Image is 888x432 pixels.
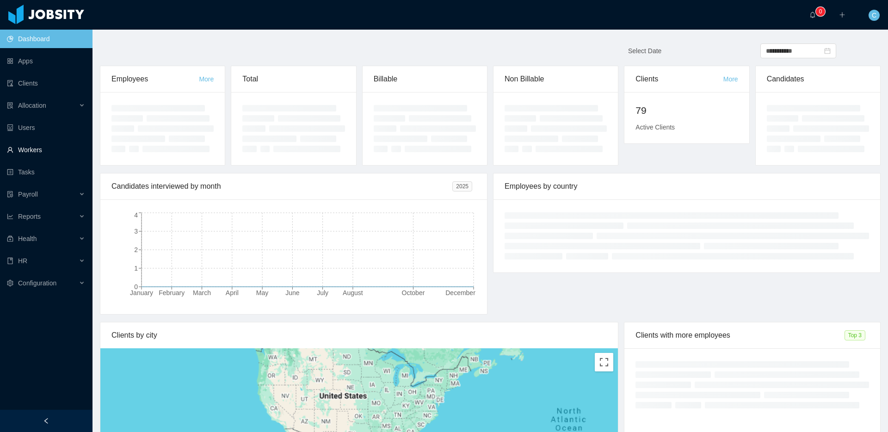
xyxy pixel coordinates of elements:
[18,279,56,287] span: Configuration
[839,12,845,18] i: icon: plus
[18,102,46,109] span: Allocation
[452,181,472,191] span: 2025
[635,66,723,92] div: Clients
[845,330,865,340] span: Top 3
[134,228,138,235] tspan: 3
[824,48,831,54] i: icon: calendar
[111,66,199,92] div: Employees
[505,173,869,199] div: Employees by country
[199,75,214,83] a: More
[628,47,661,55] span: Select Date
[723,75,738,83] a: More
[134,211,138,219] tspan: 4
[374,66,476,92] div: Billable
[242,66,345,92] div: Total
[226,289,239,296] tspan: April
[256,289,268,296] tspan: May
[7,191,13,197] i: icon: file-protect
[816,7,825,16] sup: 0
[595,353,613,371] button: Toggle fullscreen view
[285,289,300,296] tspan: June
[7,163,85,181] a: icon: profileTasks
[635,123,675,131] span: Active Clients
[134,283,138,290] tspan: 0
[130,289,153,296] tspan: January
[7,280,13,286] i: icon: setting
[872,10,876,21] span: C
[159,289,185,296] tspan: February
[18,235,37,242] span: Health
[111,173,452,199] div: Candidates interviewed by month
[7,30,85,48] a: icon: pie-chartDashboard
[505,66,607,92] div: Non Billable
[635,103,738,118] h2: 79
[767,66,869,92] div: Candidates
[809,12,816,18] i: icon: bell
[7,118,85,137] a: icon: robotUsers
[134,246,138,253] tspan: 2
[193,289,211,296] tspan: March
[7,258,13,264] i: icon: book
[445,289,475,296] tspan: December
[7,213,13,220] i: icon: line-chart
[343,289,363,296] tspan: August
[7,141,85,159] a: icon: userWorkers
[7,52,85,70] a: icon: appstoreApps
[18,191,38,198] span: Payroll
[134,265,138,272] tspan: 1
[635,322,844,348] div: Clients with more employees
[7,235,13,242] i: icon: medicine-box
[7,74,85,93] a: icon: auditClients
[7,102,13,109] i: icon: solution
[317,289,328,296] tspan: July
[111,322,607,348] div: Clients by city
[18,213,41,220] span: Reports
[18,257,27,265] span: HR
[402,289,425,296] tspan: October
